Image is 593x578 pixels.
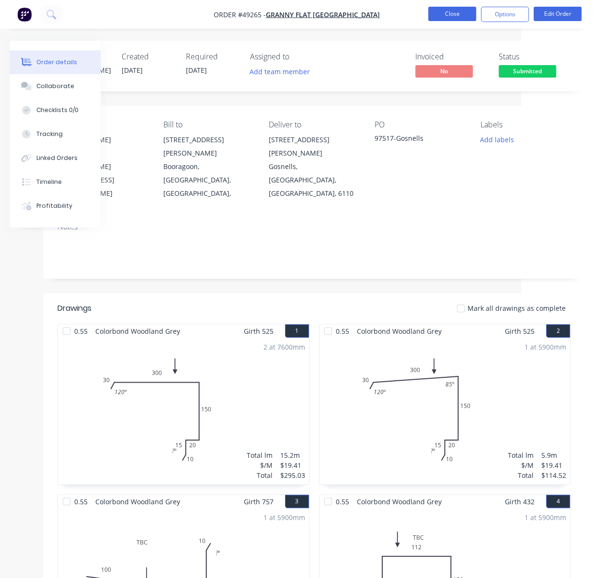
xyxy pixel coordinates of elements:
[525,342,566,352] div: 1 at 5900mm
[10,98,101,122] button: Checklists 0/0
[36,58,77,67] div: Order details
[247,470,273,480] div: Total
[353,324,445,338] span: Colorbond Woodland Grey
[525,512,566,522] div: 1 at 5900mm
[269,133,359,160] div: [STREET_ADDRESS][PERSON_NAME]
[250,65,315,78] button: Add team member
[10,194,101,218] button: Profitability
[163,133,254,200] div: [STREET_ADDRESS][PERSON_NAME]Booragoon, [GEOGRAPHIC_DATA], [GEOGRAPHIC_DATA],
[91,495,184,509] span: Colorbond Woodland Grey
[250,52,346,61] div: Assigned to
[332,324,353,338] span: 0.55
[546,324,570,338] button: 2
[505,495,535,509] span: Girth 432
[415,65,473,77] span: No
[353,495,445,509] span: Colorbond Woodland Grey
[36,106,79,114] div: Checklists 0/0
[375,120,465,129] div: PO
[505,324,535,338] span: Girth 525
[534,7,582,21] button: Edit Order
[186,66,207,75] span: [DATE]
[269,160,359,200] div: Gosnells, [GEOGRAPHIC_DATA], [GEOGRAPHIC_DATA], 6110
[280,470,305,480] div: $295.03
[70,495,91,509] span: 0.55
[319,338,570,484] div: 030300150201510120º85º?º1 at 5900mmTotal lm$/MTotal5.9m$19.41$114.52
[415,52,487,61] div: Invoiced
[10,146,101,170] button: Linked Orders
[10,122,101,146] button: Tracking
[186,52,239,61] div: Required
[499,65,556,79] button: Submitted
[285,495,309,508] button: 3
[10,74,101,98] button: Collaborate
[247,460,273,470] div: $/M
[508,450,534,460] div: Total lm
[266,10,380,19] a: Granny Flat [GEOGRAPHIC_DATA]
[468,303,566,313] span: Mark all drawings as complete
[163,120,254,129] div: Bill to
[10,170,101,194] button: Timeline
[57,303,91,314] div: Drawings
[245,65,315,78] button: Add team member
[546,495,570,508] button: 4
[91,324,184,338] span: Colorbond Woodland Grey
[263,342,305,352] div: 2 at 7600mm
[17,7,32,22] img: Factory
[163,160,254,200] div: Booragoon, [GEOGRAPHIC_DATA], [GEOGRAPHIC_DATA],
[58,338,309,484] div: 030300150201510120º?º2 at 7600mmTotal lm$/MTotal15.2m$19.41$295.03
[481,7,529,22] button: Options
[36,154,78,162] div: Linked Orders
[332,495,353,509] span: 0.55
[269,120,359,129] div: Deliver to
[508,470,534,480] div: Total
[475,133,519,146] button: Add labels
[36,130,63,138] div: Tracking
[269,133,359,200] div: [STREET_ADDRESS][PERSON_NAME]Gosnells, [GEOGRAPHIC_DATA], [GEOGRAPHIC_DATA], 6110
[499,65,556,77] span: Submitted
[263,512,305,522] div: 1 at 5900mm
[57,222,570,231] div: Notes
[70,324,91,338] span: 0.55
[541,450,566,460] div: 5.9m
[122,66,143,75] span: [DATE]
[480,120,570,129] div: Labels
[280,450,305,460] div: 15.2m
[10,50,101,74] button: Order details
[214,10,266,19] span: Order #49265 -
[36,202,72,210] div: Profitability
[163,133,254,160] div: [STREET_ADDRESS][PERSON_NAME]
[36,82,74,91] div: Collaborate
[285,324,309,338] button: 1
[36,178,62,186] div: Timeline
[280,460,305,470] div: $19.41
[247,450,273,460] div: Total lm
[541,460,566,470] div: $19.41
[375,133,465,147] div: 97517-Gosnells
[244,495,274,509] span: Girth 757
[541,470,566,480] div: $114.52
[244,324,274,338] span: Girth 525
[122,52,174,61] div: Created
[499,52,570,61] div: Status
[508,460,534,470] div: $/M
[428,7,476,21] button: Close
